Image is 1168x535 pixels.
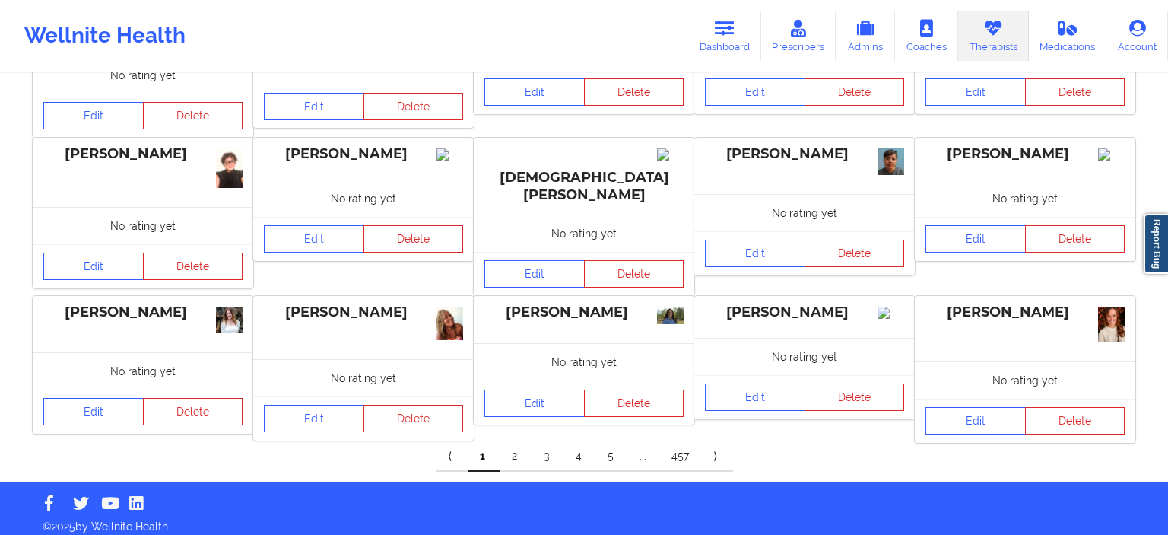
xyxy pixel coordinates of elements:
a: 457 [659,441,701,472]
img: 356ae559-a440-403b-8534-bc209345a685_Facetune_23-09-2024-15-46-24.jpeg [1098,307,1125,342]
a: Edit [925,78,1026,106]
a: 4 [563,441,595,472]
a: 2 [500,441,532,472]
a: ... [627,441,659,472]
p: © 2025 by Wellnite Health [32,508,1136,534]
div: No rating yet [33,352,253,390]
img: 4e3231ca-10f4-4afd-afec-303d17af4191_PHOTO3-ME.JPG [436,307,463,340]
button: Delete [1025,407,1125,435]
div: [PERSON_NAME] [925,145,1125,163]
a: Coaches [895,11,958,61]
a: Edit [264,93,364,120]
div: No rating yet [253,359,474,396]
div: [PERSON_NAME] [484,304,684,321]
div: No rating yet [33,207,253,244]
a: Prescribers [761,11,836,61]
a: Edit [43,398,144,425]
img: 76728b92-e60e-40c8-9089-5cf4f8950f27_Author_photo.JPEG [216,307,243,333]
button: Delete [143,102,243,129]
button: Delete [805,384,905,411]
button: Delete [1025,225,1125,253]
div: No rating yet [694,338,915,375]
a: Edit [264,225,364,253]
img: Image%2Fplaceholer-image.png [657,148,684,161]
div: No rating yet [474,215,694,252]
button: Delete [363,405,464,432]
button: Delete [143,253,243,280]
a: Medications [1029,11,1107,61]
a: 1 [468,441,500,472]
div: No rating yet [253,180,474,217]
a: 3 [532,441,563,472]
div: [PERSON_NAME] [264,304,463,321]
button: Delete [363,93,464,120]
button: Delete [805,240,905,267]
img: Image%2Fplaceholer-image.png [878,307,904,319]
img: aae4f291-6d73-45cc-bdb4-41d8298c7e2e_headshot.jpeg [878,148,904,175]
a: Next item [701,441,733,472]
div: [PERSON_NAME] [264,145,463,163]
div: No rating yet [694,194,915,231]
a: Edit [925,407,1026,435]
a: Previous item [436,441,468,472]
a: Edit [484,78,585,106]
button: Delete [805,78,905,106]
div: [PERSON_NAME] [43,145,243,163]
button: Delete [1025,78,1125,106]
a: Report Bug [1144,214,1168,274]
a: Edit [484,260,585,288]
img: 653a47b1-13ff-42a9-81be-d05054469c6d_3f185694-9c9a-4975-a1f9-44f3f16746b7DSC_0580.JPG [657,307,684,324]
a: Account [1106,11,1168,61]
a: Edit [43,102,144,129]
div: Pagination Navigation [436,441,733,472]
a: Edit [484,390,585,417]
a: Dashboard [688,11,761,61]
div: No rating yet [915,180,1135,217]
a: 5 [595,441,627,472]
div: No rating yet [474,343,694,381]
button: Delete [584,260,684,288]
div: [PERSON_NAME] [43,304,243,321]
a: Edit [705,78,805,106]
a: Edit [264,405,364,432]
a: Edit [925,225,1026,253]
div: No rating yet [33,56,253,94]
button: Delete [584,390,684,417]
div: [DEMOGRAPHIC_DATA][PERSON_NAME] [484,145,684,204]
a: Therapists [958,11,1029,61]
div: [PERSON_NAME] [925,304,1125,321]
a: Admins [836,11,895,61]
div: [PERSON_NAME] [705,145,904,163]
button: Delete [584,78,684,106]
img: 4b38fb49-ca9f-4c78-b555-a3a21c1a4bfb_eea4c937-d3d0-4688-b5a1-2f63f796a285.jpg [216,148,243,188]
button: Delete [143,398,243,425]
a: Edit [705,384,805,411]
a: Edit [43,253,144,280]
img: Image%2Fplaceholer-image.png [1098,148,1125,161]
img: Image%2Fplaceholer-image.png [436,148,463,161]
div: [PERSON_NAME] [705,304,904,321]
a: Edit [705,240,805,267]
div: No rating yet [915,361,1135,399]
button: Delete [363,225,464,253]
